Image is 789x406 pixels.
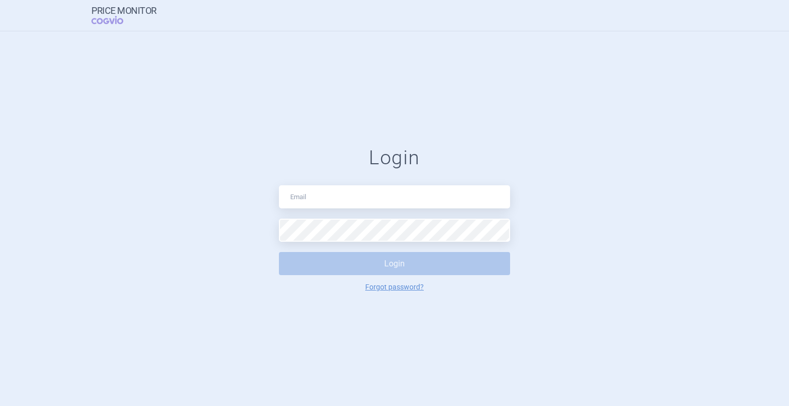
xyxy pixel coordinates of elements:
strong: Price Monitor [91,6,157,16]
h1: Login [279,146,510,170]
span: COGVIO [91,16,138,24]
button: Login [279,252,510,275]
a: Forgot password? [365,283,424,291]
input: Email [279,185,510,208]
a: Price MonitorCOGVIO [91,6,157,25]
